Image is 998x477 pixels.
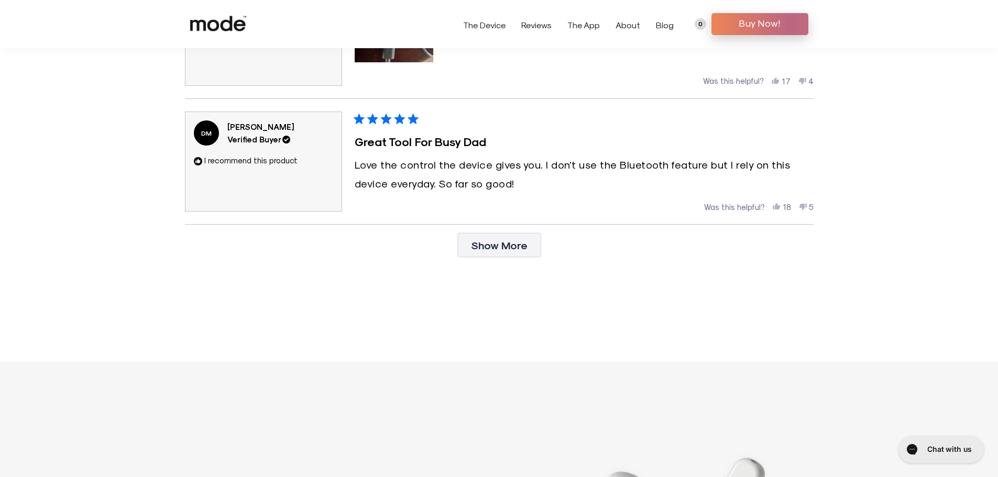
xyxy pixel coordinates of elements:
[656,20,674,30] a: Blog
[704,202,765,212] span: Was this helpful?
[799,201,814,212] button: 5
[703,76,764,86] span: Was this helpful?
[695,18,706,30] a: 0
[227,122,294,131] strong: [PERSON_NAME]
[521,20,552,30] a: Reviews
[355,132,814,151] div: Great tool for busy Dad
[227,133,294,146] div: Verified Buyer
[711,13,808,35] a: Buy Now!
[798,75,814,85] button: 4
[616,20,640,30] a: About
[772,75,791,85] button: 17
[463,20,506,30] a: The Device
[471,239,528,251] span: Show More
[719,15,800,31] span: Buy Now!
[893,432,988,467] iframe: Gorgias live chat messenger
[355,155,814,193] p: Love the control the device gives you. I don’t use the Bluetooth feature but I rely on this devic...
[204,156,298,165] span: I recommend this product
[567,20,600,30] a: The App
[194,120,219,146] strong: DM
[458,233,541,257] button: Show more reviews
[773,201,791,212] button: 18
